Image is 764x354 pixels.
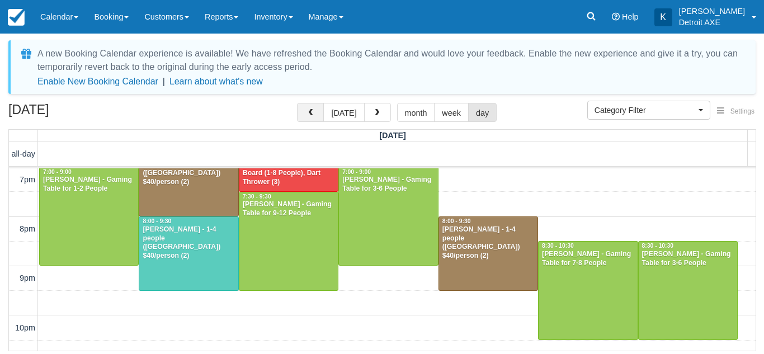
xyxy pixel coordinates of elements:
div: [PERSON_NAME] - Gaming Table for 9-12 People [242,200,335,218]
span: 7:00 - 9:00 [43,169,72,175]
div: [PERSON_NAME] - Gaming Table for 3-6 People [342,176,435,193]
a: [PERSON_NAME] - 1-4 people ([GEOGRAPHIC_DATA]) $40/person (2) [139,143,238,217]
i: Help [612,13,620,21]
a: Learn about what's new [169,77,263,86]
span: 8:30 - 10:30 [642,243,674,249]
span: 9pm [20,273,35,282]
span: Category Filter [595,105,696,116]
a: 8:30 - 10:30[PERSON_NAME] - Gaming Table for 3-6 People [638,241,738,340]
img: checkfront-main-nav-mini-logo.png [8,9,25,26]
button: Enable New Booking Calendar [37,76,158,87]
span: 8:00 - 9:30 [442,218,471,224]
div: [PERSON_NAME] - Gaming Table for 1-2 People [43,176,135,193]
span: all-day [12,149,35,158]
a: 8:30 - 10:30[PERSON_NAME] - Gaming Table for 7-8 People [538,241,638,340]
span: 7pm [20,175,35,184]
div: K [654,8,672,26]
div: [PERSON_NAME] - Gaming Table for 3-6 People [642,250,734,268]
a: 7:30 - 9:30[PERSON_NAME] - Gaming Table for 9-12 People [239,192,338,291]
button: [DATE] [323,103,364,122]
div: [PERSON_NAME] - Darts Detroit Experience: One Board (1-8 People), Dart Thrower (3) [242,151,335,187]
div: [PERSON_NAME] - 1-4 people ([GEOGRAPHIC_DATA]) $40/person (2) [442,225,535,261]
div: A new Booking Calendar experience is available! We have refreshed the Booking Calendar and would ... [37,47,742,74]
button: day [468,103,497,122]
span: 7:30 - 9:30 [243,193,271,200]
div: [PERSON_NAME] - Gaming Table for 7-8 People [541,250,634,268]
span: 7:00 - 9:00 [342,169,371,175]
h2: [DATE] [8,103,150,124]
a: 8:00 - 9:30[PERSON_NAME] - 1-4 people ([GEOGRAPHIC_DATA]) $40/person (2) [438,216,538,291]
button: week [434,103,469,122]
span: 10pm [15,323,35,332]
span: [DATE] [379,131,406,140]
div: [PERSON_NAME] - 1-4 people ([GEOGRAPHIC_DATA]) $40/person (2) [142,225,235,261]
button: month [397,103,435,122]
a: 8:00 - 9:30[PERSON_NAME] - 1-4 people ([GEOGRAPHIC_DATA]) $40/person (2) [139,216,238,291]
span: | [163,77,165,86]
button: Category Filter [587,101,710,120]
a: 7:00 - 9:00[PERSON_NAME] - Gaming Table for 3-6 People [338,167,438,266]
a: 7:00 - 9:00[PERSON_NAME] - Gaming Table for 1-2 People [39,167,139,266]
div: [PERSON_NAME] - 1-4 people ([GEOGRAPHIC_DATA]) $40/person (2) [142,151,235,187]
p: Detroit AXE [679,17,745,28]
span: 8pm [20,224,35,233]
span: 8:00 - 9:30 [143,218,171,224]
p: [PERSON_NAME] [679,6,745,17]
span: Settings [730,107,754,115]
span: Help [622,12,639,21]
span: 8:30 - 10:30 [542,243,574,249]
button: Settings [710,103,761,120]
